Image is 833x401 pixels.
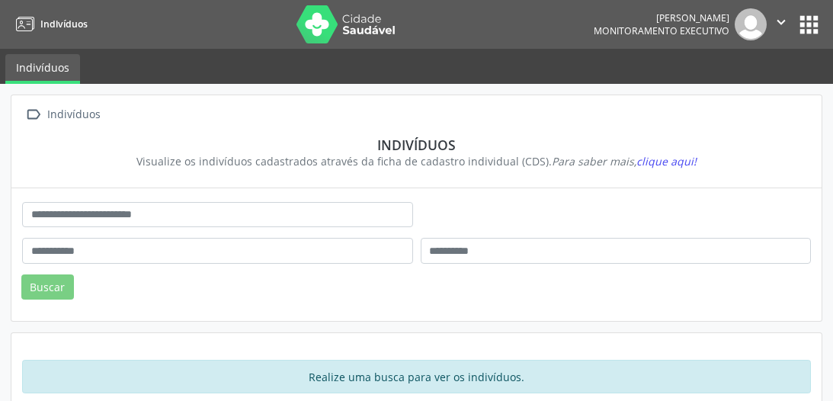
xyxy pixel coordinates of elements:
[22,104,44,126] i: 
[767,8,796,40] button: 
[11,11,88,37] a: Indivíduos
[33,153,800,169] div: Visualize os indivíduos cadastrados através da ficha de cadastro individual (CDS).
[594,24,729,37] span: Monitoramento Executivo
[773,14,790,30] i: 
[44,104,103,126] div: Indivíduos
[735,8,767,40] img: img
[21,274,74,300] button: Buscar
[22,360,811,393] div: Realize uma busca para ver os indivíduos.
[552,154,697,168] i: Para saber mais,
[22,104,103,126] a:  Indivíduos
[636,154,697,168] span: clique aqui!
[594,11,729,24] div: [PERSON_NAME]
[40,18,88,30] span: Indivíduos
[33,136,800,153] div: Indivíduos
[5,54,80,84] a: Indivíduos
[796,11,822,38] button: apps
